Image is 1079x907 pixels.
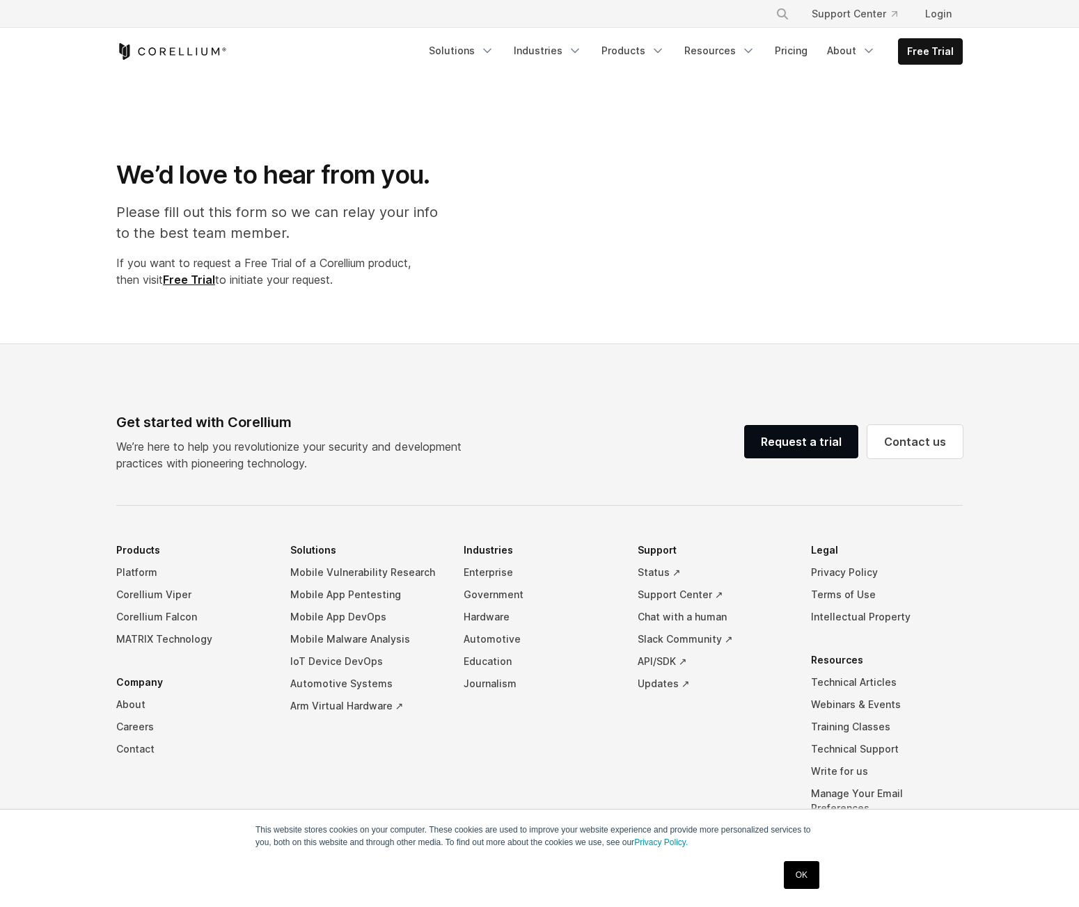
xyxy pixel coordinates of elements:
a: Resources [676,38,764,63]
a: Technical Articles [811,671,963,693]
a: OK [784,861,819,889]
a: Support Center ↗ [638,584,789,606]
a: Training Classes [811,716,963,738]
a: Write for us [811,760,963,782]
a: Platform [116,561,268,584]
a: Journalism [464,673,615,695]
a: Corellium Falcon [116,606,268,628]
a: Corellium Home [116,43,227,60]
a: Free Trial [163,273,215,287]
a: Government [464,584,615,606]
a: About [819,38,884,63]
a: Request a trial [744,425,858,458]
a: Chat with a human [638,606,789,628]
p: If you want to request a Free Trial of a Corellium product, then visit to initiate your request. [116,255,452,288]
a: Contact us [867,425,963,458]
a: Slack Community ↗ [638,628,789,650]
a: Terms of Use [811,584,963,606]
button: Search [770,1,795,26]
a: MATRIX Technology [116,628,268,650]
a: Automotive Systems [290,673,442,695]
a: Mobile Vulnerability Research [290,561,442,584]
a: Solutions [420,38,503,63]
a: Webinars & Events [811,693,963,716]
a: Industries [505,38,590,63]
a: API/SDK ↗ [638,650,789,673]
a: Contact [116,738,268,760]
p: We’re here to help you revolutionize your security and development practices with pioneering tech... [116,438,473,472]
a: Automotive [464,628,615,650]
a: Mobile App Pentesting [290,584,442,606]
a: About [116,693,268,716]
a: Mobile Malware Analysis [290,628,442,650]
a: Login [914,1,963,26]
a: Intellectual Property [811,606,963,628]
a: Status ↗ [638,561,789,584]
a: Products [593,38,673,63]
a: Corellium Viper [116,584,268,606]
a: Enterprise [464,561,615,584]
div: Get started with Corellium [116,412,473,433]
a: Pricing [766,38,816,63]
a: Hardware [464,606,615,628]
a: Privacy Policy [811,561,963,584]
div: Navigation Menu [759,1,963,26]
a: Support Center [801,1,908,26]
a: Arm Virtual Hardware ↗ [290,695,442,717]
a: Updates ↗ [638,673,789,695]
div: Navigation Menu [420,38,963,65]
p: This website stores cookies on your computer. These cookies are used to improve your website expe... [255,824,824,849]
a: Mobile App DevOps [290,606,442,628]
a: Education [464,650,615,673]
div: Navigation Menu [116,539,963,840]
a: Free Trial [899,39,962,64]
a: Privacy Policy. [634,837,688,847]
a: IoT Device DevOps [290,650,442,673]
h1: We’d love to hear from you. [116,159,452,191]
a: Careers [116,716,268,738]
a: Technical Support [811,738,963,760]
a: Manage Your Email Preferences [811,782,963,819]
p: Please fill out this form so we can relay your info to the best team member. [116,202,452,243]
